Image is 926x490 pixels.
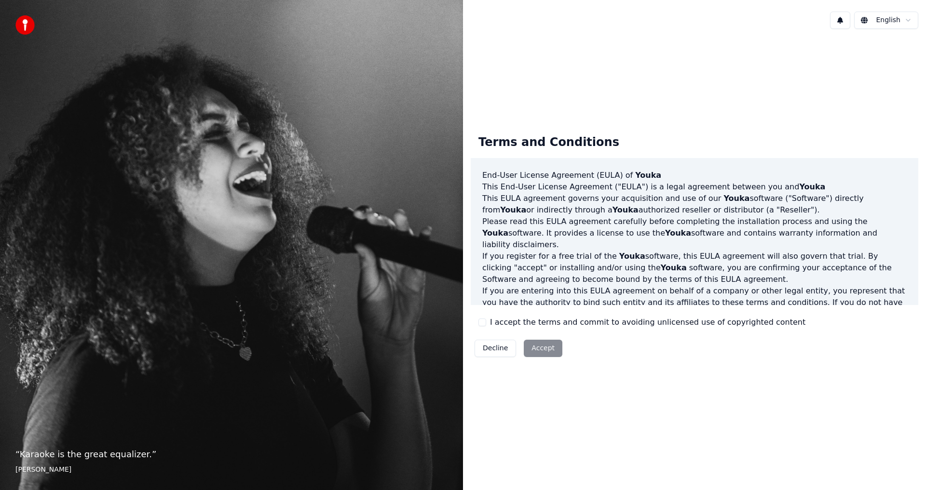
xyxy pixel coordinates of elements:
[15,465,448,475] footer: [PERSON_NAME]
[490,317,805,328] label: I accept the terms and commit to avoiding unlicensed use of copyrighted content
[15,448,448,461] p: “ Karaoke is the great equalizer. ”
[482,170,907,181] h3: End-User License Agreement (EULA) of
[799,182,825,191] span: Youka
[619,252,645,261] span: Youka
[723,194,749,203] span: Youka
[500,205,526,214] span: Youka
[15,15,35,35] img: youka
[482,228,508,238] span: Youka
[661,263,687,272] span: Youka
[613,205,639,214] span: Youka
[482,216,907,251] p: Please read this EULA agreement carefully before completing the installation process and using th...
[635,171,661,180] span: Youka
[482,193,907,216] p: This EULA agreement governs your acquisition and use of our software ("Software") directly from o...
[475,340,516,357] button: Decline
[482,251,907,285] p: If you register for a free trial of the software, this EULA agreement will also govern that trial...
[482,285,907,331] p: If you are entering into this EULA agreement on behalf of a company or other legal entity, you re...
[471,127,627,158] div: Terms and Conditions
[482,181,907,193] p: This End-User License Agreement ("EULA") is a legal agreement between you and
[665,228,691,238] span: Youka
